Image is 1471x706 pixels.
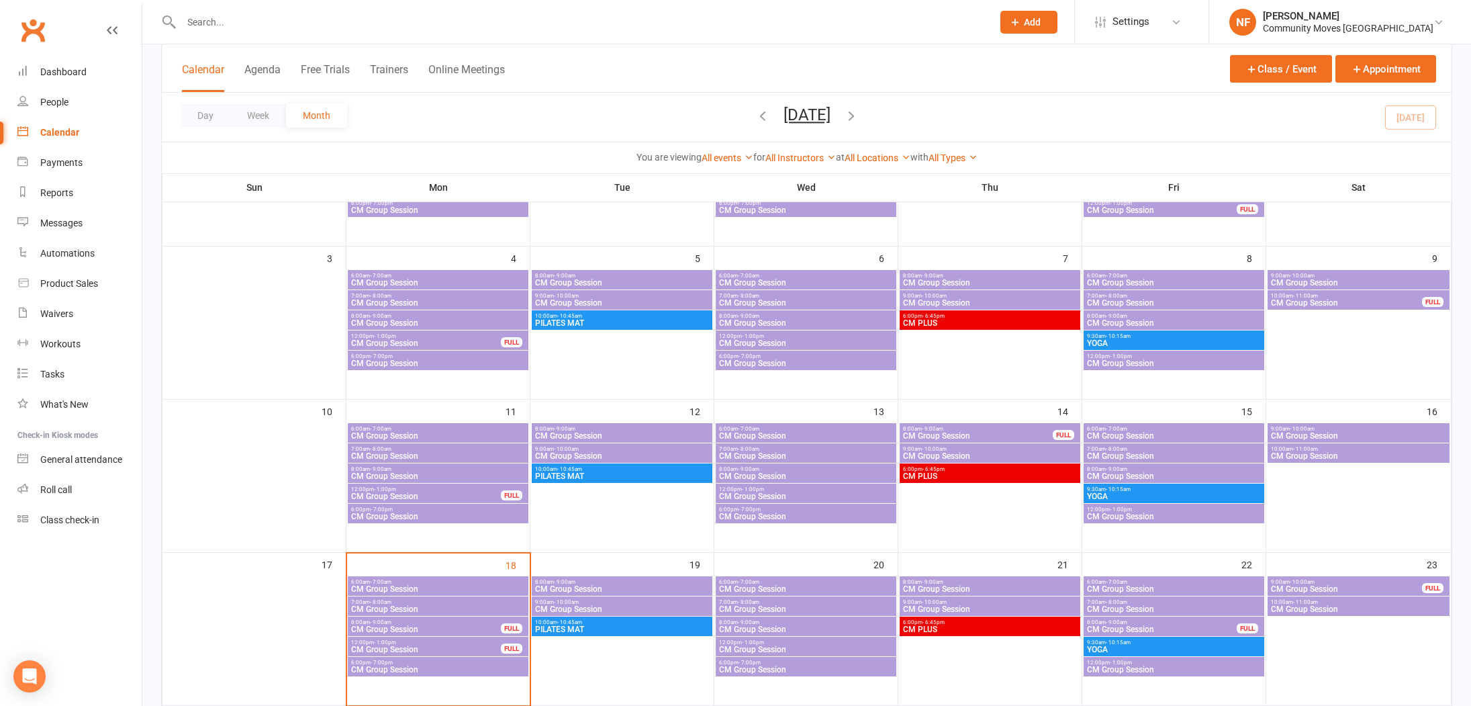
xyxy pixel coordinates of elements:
button: Week [230,103,286,128]
a: Automations [17,238,142,269]
div: What's New [40,399,89,410]
div: 14 [1057,400,1082,422]
span: CM Group Session [350,339,502,347]
div: 12 [690,400,714,422]
div: 23 [1427,553,1451,575]
div: 20 [873,553,898,575]
span: CM Group Session [350,513,526,521]
div: Payments [40,157,83,168]
span: CM Group Session [350,492,502,500]
div: 19 [690,553,714,575]
a: All Instructors [765,152,836,163]
span: CM Group Session [718,339,894,347]
span: 6:00pm [718,506,894,513]
span: CM Group Session [1270,299,1423,307]
div: [PERSON_NAME] [1263,10,1433,22]
span: 8:00am [350,466,526,472]
span: PILATES MAT [534,472,710,480]
span: CM Group Session [1086,585,1262,593]
span: - 10:45am [557,619,582,625]
div: Dashboard [40,67,87,77]
strong: You are viewing [636,152,702,163]
div: 17 [322,553,346,575]
div: NF [1229,9,1256,36]
span: - 6:45pm [922,466,945,472]
span: CM Group Session [350,206,526,214]
span: - 7:00am [1106,426,1127,432]
span: 6:00am [1086,579,1262,585]
span: CM Group Session [350,605,526,613]
span: CM Group Session [1086,206,1237,214]
span: CM Group Session [718,625,894,633]
span: YOGA [1086,492,1262,500]
div: People [40,97,68,107]
span: 9:00am [1270,426,1447,432]
span: 9:00am [534,446,710,452]
span: - 9:00am [738,619,759,625]
div: Workouts [40,339,81,349]
span: - 8:00am [738,446,759,452]
button: Free Trials [301,63,350,92]
span: 9:30am [1086,333,1262,339]
span: - 7:00am [370,273,391,279]
span: 9:00am [902,446,1078,452]
span: 6:00am [350,273,526,279]
a: What's New [17,390,142,420]
span: 7:00am [718,446,894,452]
span: 10:00am [534,466,710,472]
span: Add [1024,17,1041,28]
button: Appointment [1335,55,1436,83]
span: - 8:00am [370,599,391,605]
a: Waivers [17,299,142,329]
div: FULL [1053,430,1074,440]
span: - 10:00am [1290,426,1315,432]
th: Tue [530,173,714,202]
span: - 7:00pm [739,200,761,206]
span: CM Group Session [718,359,894,367]
span: - 7:00pm [371,353,393,359]
th: Sun [162,173,346,202]
div: 10 [322,400,346,422]
span: - 10:00am [554,293,579,299]
span: PILATES MAT [534,319,710,327]
strong: at [836,152,845,163]
span: 8:00am [350,313,526,319]
button: Trainers [370,63,408,92]
span: 6:00am [718,273,894,279]
span: - 11:00am [1293,599,1318,605]
span: 6:00am [1086,273,1262,279]
span: - 9:00am [1106,466,1127,472]
span: - 8:00am [738,293,759,299]
span: PILATES MAT [534,625,710,633]
span: - 8:00am [1106,599,1127,605]
span: 7:00am [350,293,526,299]
span: 8:00am [1086,619,1237,625]
span: 9:30am [1086,486,1262,492]
a: Calendar [17,118,142,148]
div: 6 [879,247,898,269]
div: 7 [1063,247,1082,269]
div: Messages [40,218,83,228]
div: FULL [1422,583,1443,593]
span: 8:00am [350,619,502,625]
span: 8:00am [718,466,894,472]
span: CM Group Session [534,279,710,287]
span: 9:00am [902,293,1078,299]
span: CM Group Session [1086,299,1262,307]
span: 12:00pm [1086,506,1262,513]
span: - 9:00am [554,426,575,432]
span: - 9:00am [370,466,391,472]
span: CM Group Session [350,472,526,480]
a: Workouts [17,329,142,359]
span: 7:00am [350,599,526,605]
span: - 7:00pm [371,506,393,513]
span: CM Group Session [1086,605,1262,613]
span: - 7:00pm [739,506,761,513]
span: 6:00pm [350,506,526,513]
div: Roll call [40,484,72,495]
div: Waivers [40,308,73,319]
a: People [17,87,142,118]
div: 11 [506,400,530,422]
div: Product Sales [40,278,98,289]
a: Tasks [17,359,142,390]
